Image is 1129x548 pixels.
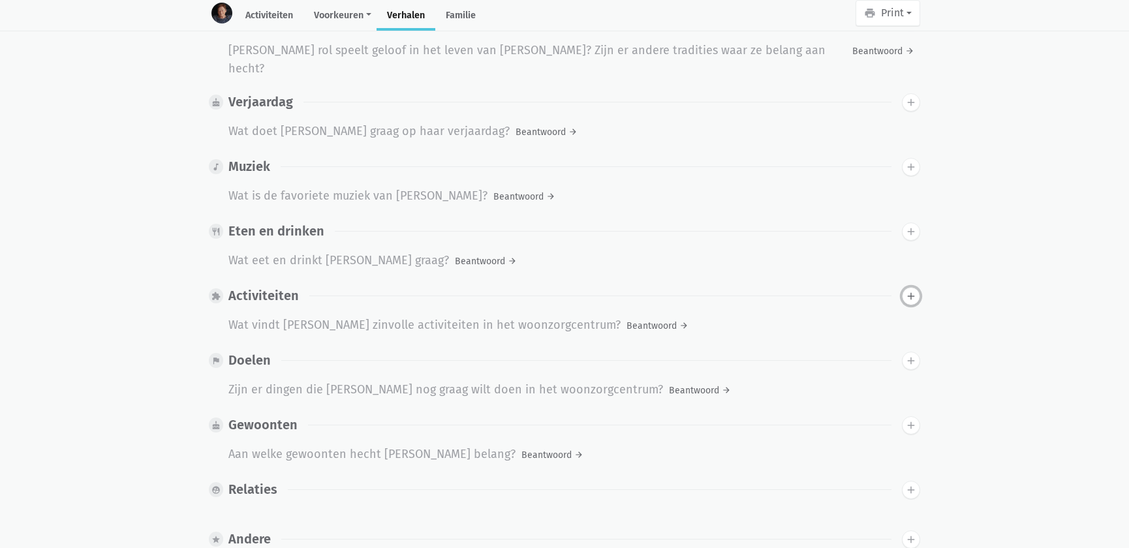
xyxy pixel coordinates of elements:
[228,316,621,336] div: Wat vindt [PERSON_NAME] zinvolle activiteiten in het woonzorgcentrum?
[905,419,917,431] i: add
[679,321,688,330] i: arrow_forward
[228,224,324,239] div: Eten en drinken
[905,484,917,496] i: add
[228,532,271,547] div: Andere
[228,159,270,174] div: Muziek
[211,98,221,107] i: cake
[211,162,221,172] i: music_note
[905,226,917,237] i: add
[228,95,293,110] div: Verjaardag
[546,192,555,201] i: arrow_forward
[626,316,689,336] button: Beantwoord
[228,187,487,207] div: Wat is de favoriete muziek van [PERSON_NAME]?
[852,41,915,61] button: Beantwoord
[228,482,277,497] div: Relaties
[211,421,221,430] i: cake
[228,418,298,433] div: Gewoonten
[377,3,435,31] a: Verhalen
[722,386,731,395] i: arrow_forward
[303,3,377,31] a: Voorkeuren
[905,46,914,55] i: arrow_forward
[864,7,876,19] i: print
[454,251,518,271] button: Beantwoord
[905,161,917,173] i: add
[228,41,846,78] div: [PERSON_NAME] rol speelt geloof in het leven van [PERSON_NAME]? Zijn er andere tradities waar ze ...
[515,122,578,142] button: Beantwoord
[211,3,232,23] img: resident-image
[211,535,221,544] i: star
[668,380,732,401] button: Beantwoord
[228,353,271,368] div: Doelen
[211,356,221,365] i: flag
[905,355,917,367] i: add
[228,288,299,303] div: Activiteiten
[228,251,449,271] div: Wat eet en drinkt [PERSON_NAME] graag?
[228,445,516,465] div: Aan welke gewoonten hecht [PERSON_NAME] belang?
[905,534,917,545] i: add
[228,380,663,401] div: Zijn er dingen die [PERSON_NAME] nog graag wilt doen in het woonzorgcentrum?
[905,97,917,108] i: add
[228,122,510,142] div: Wat doet [PERSON_NAME] graag op haar verjaardag?
[435,3,486,31] a: Familie
[574,450,583,459] i: arrow_forward
[508,256,517,266] i: arrow_forward
[905,290,917,302] i: add
[211,485,221,495] i: supervised_user_circle
[493,187,556,207] button: Beantwoord
[521,445,584,465] button: Beantwoord
[211,227,221,236] i: restaurant
[568,127,578,136] i: arrow_forward
[211,292,221,301] i: extension
[235,3,303,31] a: Activiteiten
